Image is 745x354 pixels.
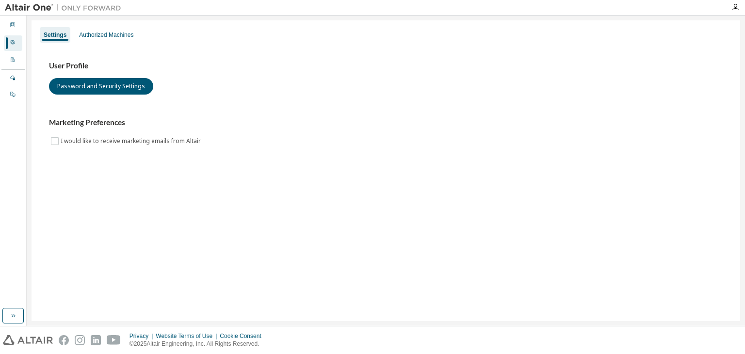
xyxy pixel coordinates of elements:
[130,332,156,340] div: Privacy
[75,335,85,345] img: instagram.svg
[49,118,723,128] h3: Marketing Preferences
[3,335,53,345] img: altair_logo.svg
[220,332,267,340] div: Cookie Consent
[107,335,121,345] img: youtube.svg
[61,135,203,147] label: I would like to receive marketing emails from Altair
[79,31,133,39] div: Authorized Machines
[4,53,22,68] div: Company Profile
[130,340,267,348] p: © 2025 Altair Engineering, Inc. All Rights Reserved.
[156,332,220,340] div: Website Terms of Use
[4,18,22,33] div: Dashboard
[4,35,22,51] div: User Profile
[49,61,723,71] h3: User Profile
[59,335,69,345] img: facebook.svg
[49,78,153,95] button: Password and Security Settings
[4,87,22,103] div: On Prem
[91,335,101,345] img: linkedin.svg
[44,31,66,39] div: Settings
[4,71,22,86] div: Managed
[5,3,126,13] img: Altair One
